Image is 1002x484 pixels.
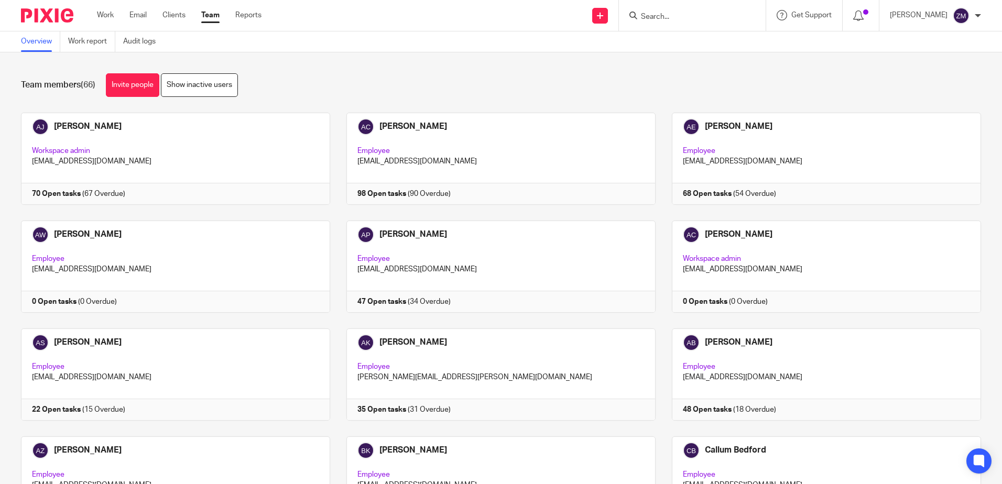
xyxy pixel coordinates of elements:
a: Reports [235,10,262,20]
a: Audit logs [123,31,164,52]
img: Pixie [21,8,73,23]
span: Get Support [791,12,832,19]
a: Overview [21,31,60,52]
a: Invite people [106,73,159,97]
a: Clients [162,10,186,20]
img: svg%3E [953,7,970,24]
a: Email [129,10,147,20]
p: [PERSON_NAME] [890,10,947,20]
a: Show inactive users [161,73,238,97]
a: Team [201,10,220,20]
a: Work [97,10,114,20]
h1: Team members [21,80,95,91]
a: Work report [68,31,115,52]
input: Search [640,13,734,22]
span: (66) [81,81,95,89]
